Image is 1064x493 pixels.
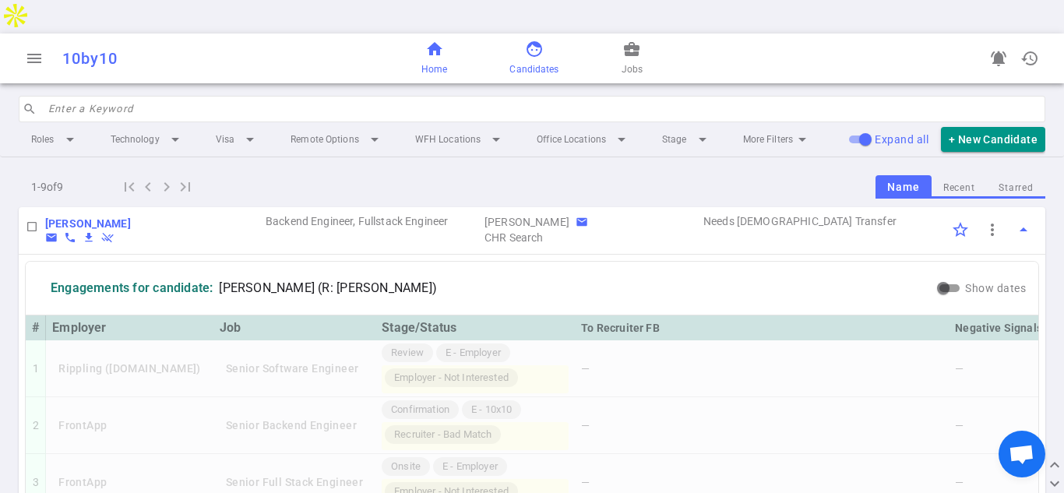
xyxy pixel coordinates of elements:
[622,62,643,77] span: Jobs
[1014,43,1045,74] button: Open history
[264,207,483,246] td: Roles
[25,49,44,68] span: menu
[576,216,588,228] button: Copy Recruiter email
[19,43,50,74] button: Open menu
[45,231,58,244] span: email
[26,397,46,454] td: 2
[484,230,700,245] span: Agency
[83,231,95,244] button: Download resume
[983,43,1014,74] a: Go to see announcements
[876,175,931,199] button: Name
[1014,220,1033,239] span: arrow_drop_up
[51,280,213,296] div: Engagements for candidate:
[731,125,824,153] li: More Filters
[575,340,949,397] td: —
[484,214,569,230] div: Recruiter
[989,49,1008,68] span: notifications_active
[385,460,427,474] span: Onsite
[64,231,76,244] span: phone
[509,40,558,77] a: Candidates
[213,315,375,340] th: Job
[436,460,504,474] span: E - Employer
[965,282,1026,294] span: Show dates
[575,397,949,454] td: —
[388,371,515,386] span: Employer - Not Interested
[921,207,1045,246] td: Options
[650,125,724,153] li: Stage
[26,340,46,397] td: 1
[524,125,643,153] li: Office Locations
[622,40,641,58] span: business_center
[203,125,272,153] li: Visa
[101,231,114,244] span: remove_done
[1008,214,1039,245] button: Toggle Expand/Collapse
[1045,456,1064,474] button: expand_less
[45,217,131,230] b: [PERSON_NAME]
[278,125,396,153] li: Remote Options
[23,102,37,116] span: search
[875,133,928,146] span: Expand all
[388,428,498,442] span: Recruiter - Bad Match
[1020,49,1039,68] span: history
[26,315,46,340] th: #
[83,231,95,244] i: file_download
[375,315,575,340] th: Stage/Status
[525,40,544,58] span: face
[385,403,456,417] span: Confirmation
[219,280,437,296] span: [PERSON_NAME] (R: [PERSON_NAME])
[944,213,977,246] div: Click to Starred
[403,125,518,153] li: WFH Locations
[702,207,921,246] td: Visa
[101,231,114,244] button: Withdraw candidate
[465,403,518,417] span: E - 10x10
[62,49,348,68] div: 10by10
[19,174,120,199] div: 1 - 9 of 9
[439,346,507,361] span: E - Employer
[45,231,58,244] button: Copy Candidate email
[999,431,1045,477] div: Open chat
[576,216,588,228] span: email
[509,62,558,77] span: Candidates
[46,315,213,340] th: Employer
[19,125,92,153] li: Roles
[64,231,76,244] button: Copy Candidate phone
[987,178,1045,199] button: Starred
[622,40,643,77] a: Jobs
[581,319,942,337] div: To Recruiter FB
[932,178,987,199] button: Recent
[983,220,1002,239] span: more_vert
[385,346,430,361] span: Review
[98,125,197,153] li: Technology
[421,62,447,77] span: Home
[421,40,447,77] a: Home
[1045,474,1064,493] button: expand_more
[425,40,444,58] span: home
[941,127,1045,153] button: + New Candidate
[45,216,131,231] a: Go to Edit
